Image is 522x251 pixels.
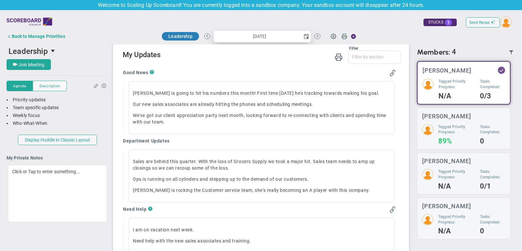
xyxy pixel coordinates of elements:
img: 210834.Person.photo [422,124,433,135]
span: Print My Huddle Updates [335,53,343,61]
span: Leadership [8,47,48,56]
h4: 0/3 [480,93,505,99]
span: select [48,45,59,57]
h4: 0/1 [480,183,505,189]
span: select [302,31,311,42]
button: Agenda [7,81,33,91]
h3: [PERSON_NAME] [422,67,471,74]
h4: N/A [438,93,475,99]
div: Filter [123,46,358,51]
h4: Need Help [123,206,148,212]
h3: [PERSON_NAME] [422,113,471,119]
div: Priority updates [7,97,108,103]
h4: Good News [123,70,150,75]
img: 210835.Person.photo [422,169,433,180]
p: Ops is running on all cylinders and stepping up to the demand of our customers. [133,176,390,182]
div: STUCKS [423,19,457,26]
span: 4 [452,48,456,57]
img: scalingup-logo.svg [7,15,52,28]
button: Join Meeting [7,59,51,70]
p: [PERSON_NAME] is rocking the Customer service team, she's really becoming an A player with this c... [133,187,390,193]
div: Team specific updates [7,105,108,111]
div: Updated Status [499,68,504,73]
p: I am on vacation next week. [133,226,390,233]
button: Send Recap [466,17,500,27]
div: Who-What-When [7,120,108,126]
h2: My Updates [123,51,401,60]
p: [PERSON_NAME] is going to hit his numbers this month! First time [DATE] he's tracking towards mak... [133,90,390,96]
h5: Tasks Completed: [480,214,505,225]
p: Our new sales associates are already hitting the phones and scheduling meetings. [133,101,390,108]
span: 1 [445,19,452,26]
span: Agenda [13,83,26,89]
h4: 0 [480,138,505,144]
h5: Tagged Priority Progress: [438,169,475,180]
span: Join Meeting [18,62,44,67]
button: Display Huddle in Classic Layout [18,135,97,145]
h5: Tasks Completed: [480,124,505,135]
h3: [PERSON_NAME] [422,203,471,209]
h4: Department Updates [123,138,170,144]
span: Huddle Settings [327,30,340,42]
div: Click or Tap to enter something... [8,165,107,222]
button: Back to Manage Priorities [7,30,65,43]
span: Send Recap [469,20,490,25]
h4: 89% [438,138,475,144]
h5: Tasks Completed: [480,79,505,90]
span: Members: [417,48,450,57]
span: Leadership [168,34,192,39]
h5: Tagged Priority Progress: [438,79,475,90]
span: Filter Updated Members [509,50,514,55]
span: Print Huddle [341,33,347,42]
p: Sales are behind this quarter. With the loss of Grocers Supply we took a major hit. Sales team ne... [133,158,390,171]
h5: Tasks Completed: [480,169,505,180]
h3: [PERSON_NAME] [422,158,471,164]
img: 193898.Person.photo [422,79,434,90]
img: 210837.Person.photo [422,214,433,225]
div: Weekly focus [7,112,108,119]
img: 193898.Person.photo [500,17,512,28]
h5: Tagged Priority Progress: [438,214,475,225]
p: We've got our client appreciation party next month, looking forward to re-connecting with clients... [133,112,390,125]
h4: 0 [480,228,505,234]
button: Description [33,81,67,91]
h4: N/A [438,183,475,189]
h4: My Private Notes [7,155,108,161]
p: Need help with the new sales associates and training. [133,238,390,244]
div: Back to Manage Priorities [12,34,65,39]
span: Description [39,83,60,89]
h5: Tagged Priority Progress: [438,124,475,135]
h4: N/A [438,228,475,234]
input: Filter by section [349,51,400,63]
span: Action Button [348,32,356,41]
